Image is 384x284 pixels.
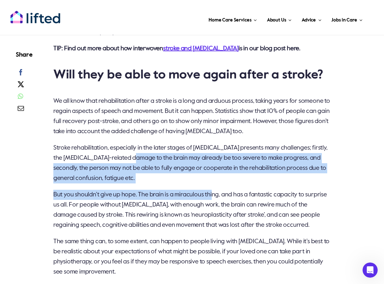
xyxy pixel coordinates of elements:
[53,69,323,81] span: Will they be able to move again after a stroke?
[302,15,316,25] span: Advice
[16,104,26,116] a: Email
[72,9,364,28] nav: Main Menu
[53,192,327,228] span: But you shouldn’t give up hope. The brain is a miraculous thing, and has a fantastic capacity to ...
[329,9,364,28] a: Jobs in Care
[267,15,286,25] span: About Us
[363,262,378,278] iframe: Intercom live chat
[300,9,323,28] a: Advice
[53,9,327,35] span: With vascular and [MEDICAL_DATA], someone may show signs of [MEDICAL_DATA] and coordination probl...
[10,10,61,17] a: lifted-logo
[331,15,357,25] span: Jobs in Care
[53,145,328,182] span: Stroke rehabilitation, especially in the later stages of [MEDICAL_DATA] presents many challenges;...
[16,92,25,104] a: WhatsApp
[265,9,293,28] a: About Us
[209,15,251,25] span: Home Care Services
[16,68,26,80] a: Facebook
[53,98,330,135] span: We all know that rehabilitation after a stroke is a long and arduous process, taking years for so...
[163,46,239,52] a: stroke and [MEDICAL_DATA]
[53,46,300,52] b: TIP: Find out more about how interwoven is in our blog post here.
[16,51,32,59] h4: Share
[207,9,259,28] a: Home Care Services
[53,238,329,275] span: The same thing can, to some extent, can happen to people living with [MEDICAL_DATA]. While it’s b...
[16,80,26,92] a: X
